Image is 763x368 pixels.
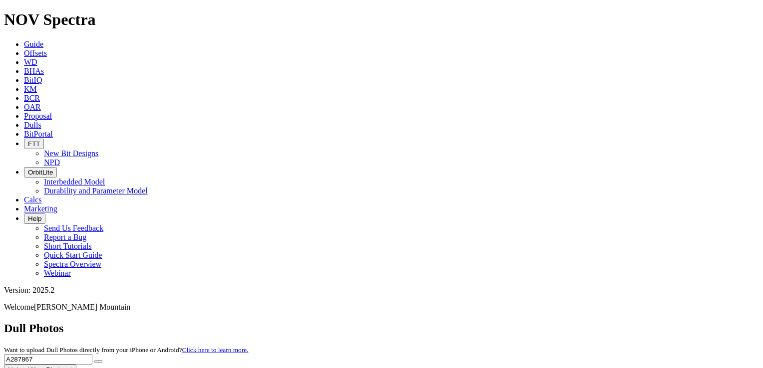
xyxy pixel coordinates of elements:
[28,140,40,148] span: FTT
[24,130,53,138] a: BitPortal
[28,215,41,222] span: Help
[28,169,53,176] span: OrbitLite
[24,40,43,48] a: Guide
[24,139,44,149] button: FTT
[4,346,248,354] small: Want to upload Dull Photos directly from your iPhone or Android?
[4,286,759,295] div: Version: 2025.2
[44,224,103,232] a: Send Us Feedback
[44,269,71,277] a: Webinar
[4,303,759,312] p: Welcome
[24,58,37,66] a: WD
[24,195,42,204] a: Calcs
[24,204,57,213] a: Marketing
[24,213,45,224] button: Help
[24,76,42,84] a: BitIQ
[24,85,37,93] a: KM
[182,346,249,354] a: Click here to learn more.
[24,49,47,57] a: Offsets
[24,167,57,178] button: OrbitLite
[44,233,86,241] a: Report a Bug
[4,354,92,365] input: Search Serial Number
[44,260,101,268] a: Spectra Overview
[24,112,52,120] a: Proposal
[44,149,98,158] a: New Bit Designs
[24,67,44,75] a: BHAs
[44,242,92,250] a: Short Tutorials
[44,251,102,259] a: Quick Start Guide
[4,10,759,29] h1: NOV Spectra
[24,103,41,111] a: OAR
[44,158,60,167] a: NPD
[24,121,41,129] a: Dulls
[44,178,105,186] a: Interbedded Model
[44,186,148,195] a: Durability and Parameter Model
[4,322,759,335] h2: Dull Photos
[34,303,130,311] span: [PERSON_NAME] Mountain
[24,94,40,102] a: BCR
